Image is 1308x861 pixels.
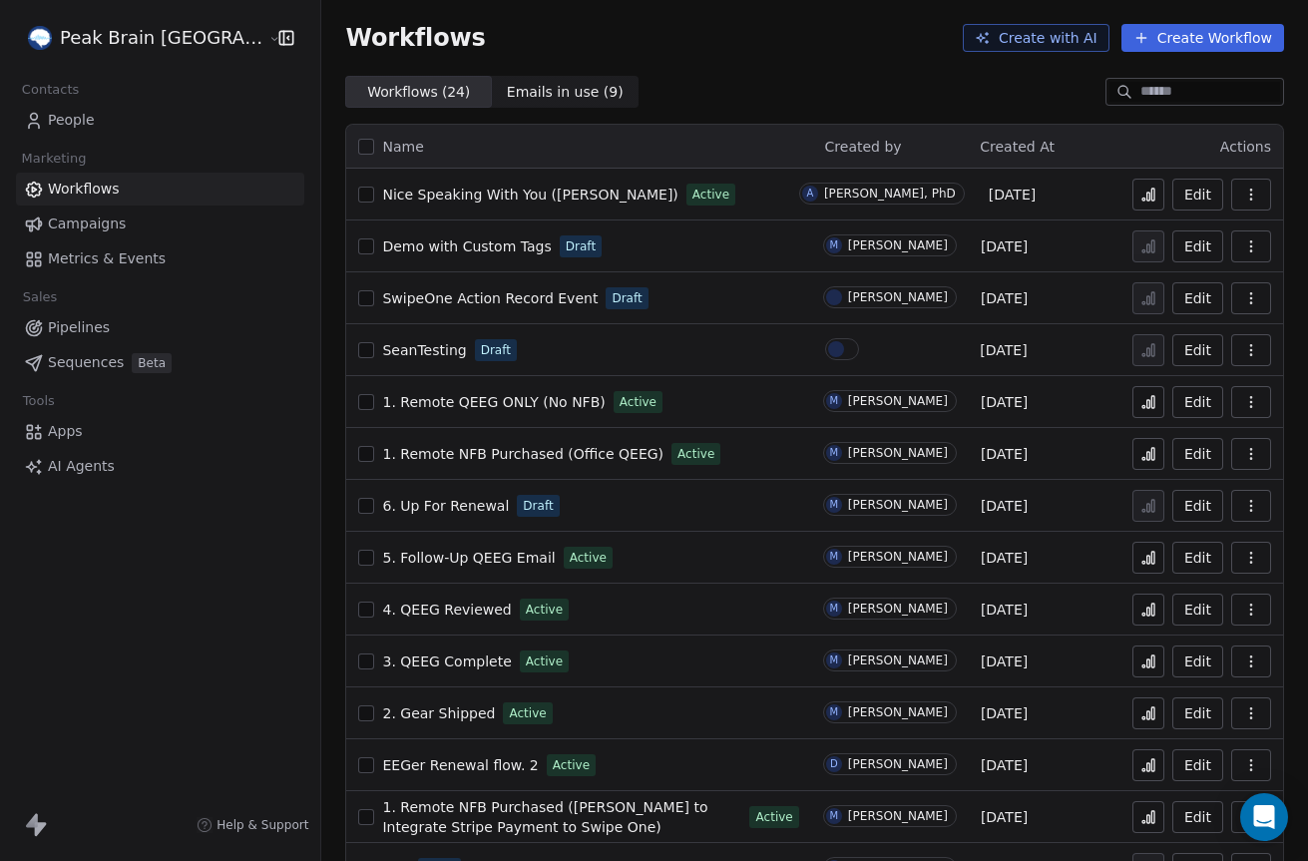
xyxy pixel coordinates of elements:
[824,187,956,201] div: [PERSON_NAME], PhD
[382,187,677,203] span: Nice Speaking With You ([PERSON_NAME])
[14,282,66,312] span: Sales
[382,394,605,410] span: 1. Remote QEEG ONLY (No NFB)
[553,756,590,774] span: Active
[981,444,1028,464] span: [DATE]
[566,237,596,255] span: Draft
[1172,179,1223,211] a: Edit
[16,450,304,483] a: AI Agents
[382,444,663,464] a: 1. Remote NFB Purchased (Office QEEG)
[848,653,948,667] div: [PERSON_NAME]
[48,317,110,338] span: Pipelines
[16,346,304,379] a: SequencesBeta
[382,498,509,514] span: 6. Up For Renewal
[989,185,1036,205] span: [DATE]
[981,288,1028,308] span: [DATE]
[382,757,538,773] span: EEGer Renewal flow. 2
[382,755,538,775] a: EEGer Renewal flow. 2
[1172,594,1223,626] button: Edit
[980,139,1055,155] span: Created At
[217,817,308,833] span: Help & Support
[382,392,605,412] a: 1. Remote QEEG ONLY (No NFB)
[755,808,792,826] span: Active
[60,25,263,51] span: Peak Brain [GEOGRAPHIC_DATA]
[1172,334,1223,366] button: Edit
[507,82,624,103] span: Emails in use ( 9 )
[48,456,115,477] span: AI Agents
[981,807,1028,827] span: [DATE]
[1172,697,1223,729] a: Edit
[1172,230,1223,262] button: Edit
[481,341,511,359] span: Draft
[981,651,1028,671] span: [DATE]
[829,704,838,720] div: M
[1172,490,1223,522] button: Edit
[382,651,511,671] a: 3. QEEG Complete
[981,236,1028,256] span: [DATE]
[16,311,304,344] a: Pipelines
[1172,438,1223,470] button: Edit
[16,104,304,137] a: People
[382,600,511,620] a: 4. QEEG Reviewed
[509,704,546,722] span: Active
[677,445,714,463] span: Active
[829,393,838,409] div: M
[526,652,563,670] span: Active
[1172,386,1223,418] button: Edit
[829,601,838,617] div: M
[16,173,304,206] a: Workflows
[829,497,838,513] div: M
[829,237,838,253] div: M
[382,653,511,669] span: 3. QEEG Complete
[48,110,95,131] span: People
[382,288,598,308] a: SwipeOne Action Record Event
[382,342,466,358] span: SeanTesting
[848,446,948,460] div: [PERSON_NAME]
[1172,646,1223,677] button: Edit
[1172,282,1223,314] button: Edit
[16,415,304,448] a: Apps
[382,185,677,205] a: Nice Speaking With You ([PERSON_NAME])
[48,248,166,269] span: Metrics & Events
[620,393,656,411] span: Active
[382,236,551,256] a: Demo with Custom Tags
[345,24,485,52] span: Workflows
[48,214,126,234] span: Campaigns
[825,139,902,155] span: Created by
[981,548,1028,568] span: [DATE]
[48,421,83,442] span: Apps
[848,757,948,771] div: [PERSON_NAME]
[848,394,948,408] div: [PERSON_NAME]
[523,497,553,515] span: Draft
[382,550,555,566] span: 5. Follow-Up QEEG Email
[1172,749,1223,781] a: Edit
[848,238,948,252] div: [PERSON_NAME]
[382,548,555,568] a: 5. Follow-Up QEEG Email
[829,445,838,461] div: M
[848,290,948,304] div: [PERSON_NAME]
[806,186,813,202] div: A
[382,137,423,158] span: Name
[526,601,563,619] span: Active
[13,144,95,174] span: Marketing
[16,208,304,240] a: Campaigns
[981,600,1028,620] span: [DATE]
[382,797,741,837] a: 1. Remote NFB Purchased ([PERSON_NAME] to Integrate Stripe Payment to Swipe One)
[1172,801,1223,833] button: Edit
[14,386,63,416] span: Tools
[28,26,52,50] img: Peak%20Brain%20Logo.png
[692,186,729,204] span: Active
[48,352,124,373] span: Sequences
[830,756,838,772] div: D
[382,799,707,835] span: 1. Remote NFB Purchased ([PERSON_NAME] to Integrate Stripe Payment to Swipe One)
[848,550,948,564] div: [PERSON_NAME]
[612,289,642,307] span: Draft
[1172,542,1223,574] button: Edit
